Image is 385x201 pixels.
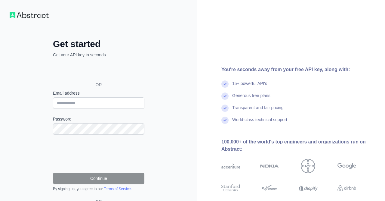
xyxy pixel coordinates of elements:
div: 100,000+ of the world's top engineers and organizations run on Abstract: [221,138,375,153]
img: bayer [301,159,315,173]
div: Transparent and fair pricing [232,105,284,117]
div: Generous free plans [232,93,270,105]
label: Email address [53,90,144,96]
h2: Get started [53,39,144,49]
iframe: reCAPTCHA [53,142,144,165]
img: payoneer [260,184,279,193]
div: 15+ powerful API's [232,80,267,93]
a: Terms of Service [104,187,131,191]
div: By signing up, you agree to our . [53,187,144,191]
div: Sign in with Google. Opens in new tab [53,64,143,78]
p: Get your API key in seconds [53,52,144,58]
img: accenture [221,159,240,173]
span: OR [91,82,107,88]
button: Continue [53,173,144,184]
div: You're seconds away from your free API key, along with: [221,66,375,73]
img: google [337,159,356,173]
img: check mark [221,80,229,88]
img: check mark [221,117,229,124]
label: Password [53,116,144,122]
img: airbnb [337,184,356,193]
img: stanford university [221,184,240,193]
img: Workflow [10,12,49,18]
div: World-class technical support [232,117,287,129]
img: check mark [221,105,229,112]
img: nokia [260,159,279,173]
img: check mark [221,93,229,100]
iframe: Sign in with Google Button [50,64,146,78]
img: shopify [299,184,318,193]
